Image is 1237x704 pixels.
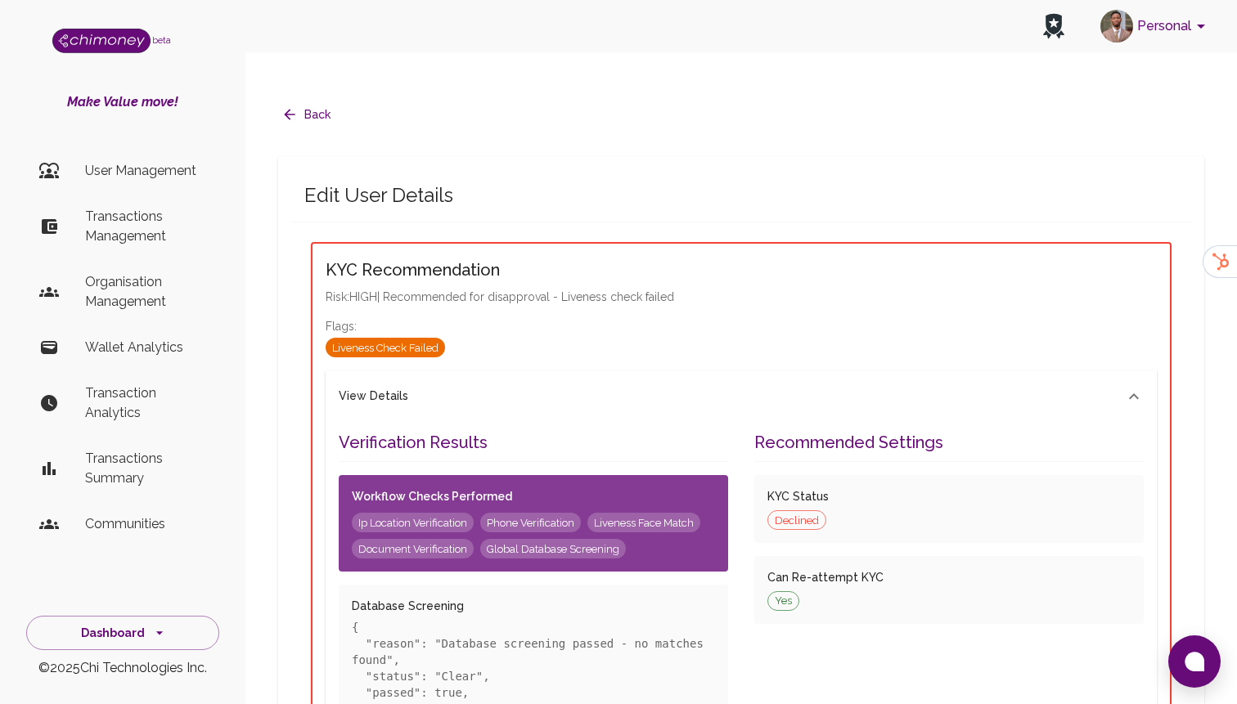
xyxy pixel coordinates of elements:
p: Transactions Summary [85,449,206,488]
h6: View Details [339,388,408,406]
h6: KYC Status [767,488,1131,506]
h6: Can Re-attempt KYC [767,569,1131,587]
img: avatar [1100,10,1133,43]
p: Transactions Management [85,207,206,246]
span: Edit User Details [304,182,1178,209]
h6: Verification Results [339,429,728,455]
span: Ip Location Verification [352,515,474,531]
p: Risk: HIGH | Recommended for disapproval - Liveness check failed [326,289,1157,305]
button: account of current user [1094,5,1217,47]
span: Document Verification [352,541,474,558]
p: Flags: [326,318,1157,334]
span: Liveness Check Failed [326,340,445,356]
h6: Recommended Settings [754,429,1144,455]
p: User Management [85,161,206,181]
p: Transaction Analytics [85,383,206,423]
span: Phone Verification [480,515,581,531]
button: Dashboard [26,616,219,651]
h6: Workflow Checks Performed [352,488,715,506]
p: Communities [85,514,206,534]
p: Organisation Management [85,272,206,312]
h6: KYC Recommendation [326,257,1157,283]
p: Wallet Analytics [85,338,206,357]
span: Declined [768,513,825,529]
img: Logo [52,29,151,53]
span: Global Database Screening [480,541,626,558]
button: Open chat window [1168,635,1221,688]
div: View Details [326,370,1157,423]
span: Liveness Face Match [587,515,700,531]
span: beta [152,35,171,45]
button: Back [278,100,337,130]
span: Yes [768,593,798,609]
h6: Database Screening [352,598,715,616]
